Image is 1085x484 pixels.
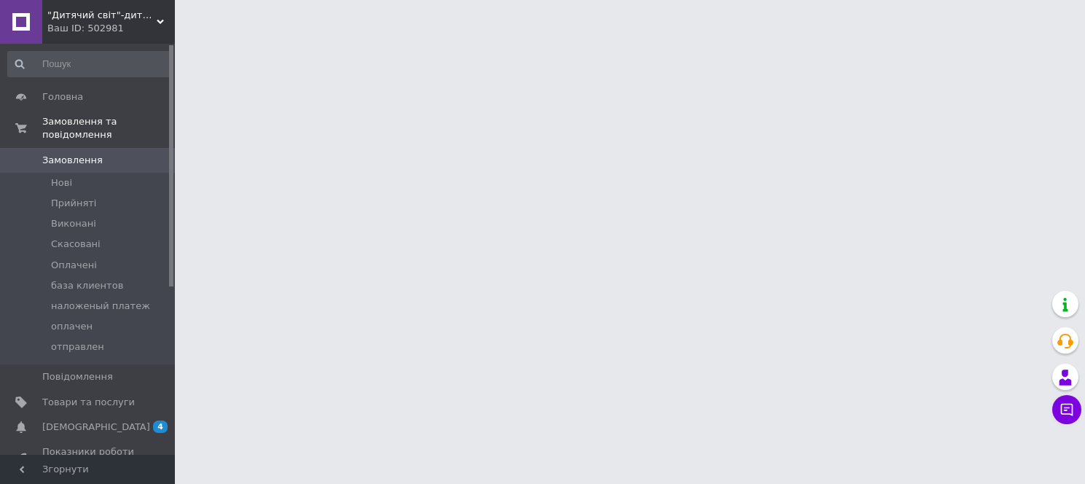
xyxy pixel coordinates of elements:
[51,217,96,230] span: Виконані
[42,396,135,409] span: Товари та послуги
[51,238,101,251] span: Скасовані
[153,421,168,433] span: 4
[42,445,135,472] span: Показники роботи компанії
[51,176,72,190] span: Нові
[47,9,157,22] span: "Дитячий світ"-дитячий одяг з Угорщини, Німеччини за оптовими цінами від 500 грн,
[42,90,83,104] span: Головна
[42,115,175,141] span: Замовлення та повідомлення
[7,51,172,77] input: Пошук
[47,22,175,35] div: Ваш ID: 502981
[51,197,96,210] span: Прийняті
[51,259,97,272] span: Оплачені
[51,300,150,313] span: наложеный платеж
[42,370,113,383] span: Повідомлення
[42,154,103,167] span: Замовлення
[42,421,150,434] span: [DEMOGRAPHIC_DATA]
[51,279,123,292] span: база клиентов
[51,320,93,333] span: оплачен
[51,340,104,354] span: отправлен
[1052,395,1081,424] button: Чат з покупцем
